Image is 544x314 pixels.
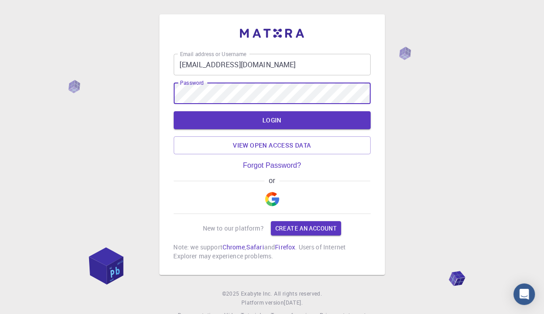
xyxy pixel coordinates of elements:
[203,224,264,233] p: New to our platform?
[265,192,279,206] img: Google
[180,79,204,87] label: Password
[265,177,279,185] span: or
[174,136,371,154] a: View open access data
[174,111,371,129] button: LOGIN
[274,289,322,298] span: All rights reserved.
[241,289,272,298] a: Exabyte Inc.
[241,290,272,297] span: Exabyte Inc.
[271,221,341,235] a: Create an account
[241,298,284,307] span: Platform version
[174,243,371,261] p: Note: we support , and . Users of Internet Explorer may experience problems.
[223,243,245,251] a: Chrome
[284,298,303,307] a: [DATE].
[246,243,264,251] a: Safari
[243,161,301,170] a: Forgot Password?
[284,299,303,306] span: [DATE] .
[275,243,295,251] a: Firefox
[514,283,535,305] div: Open Intercom Messenger
[180,50,246,58] label: Email address or Username
[222,289,241,298] span: © 2025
